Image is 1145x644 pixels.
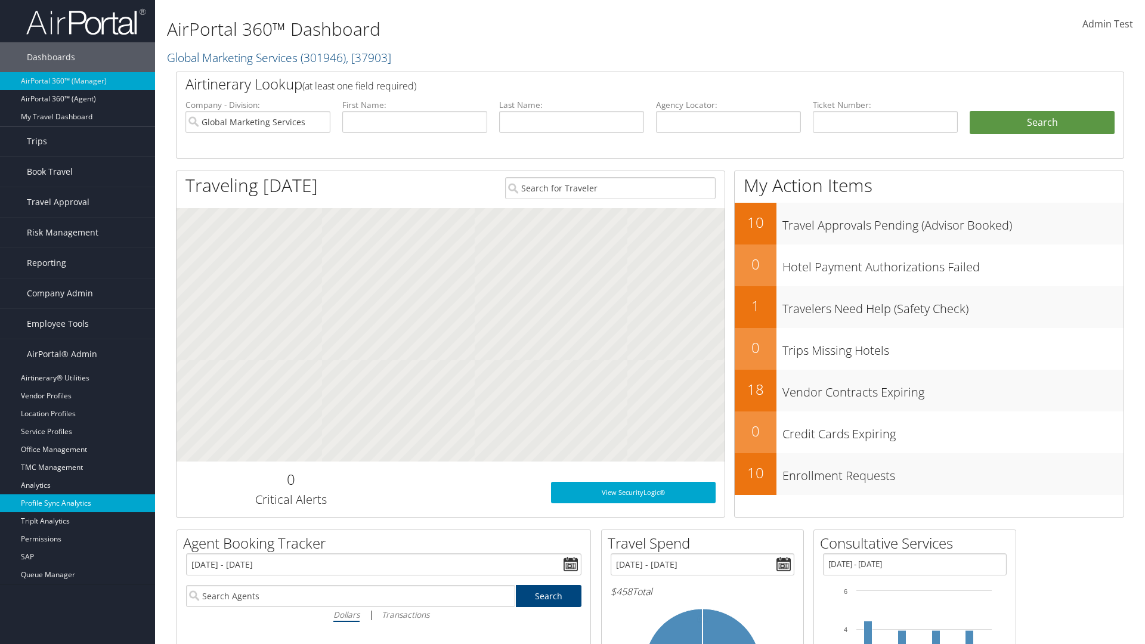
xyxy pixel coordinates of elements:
[782,378,1124,401] h3: Vendor Contracts Expiring
[1082,6,1133,43] a: Admin Test
[735,244,1124,286] a: 0Hotel Payment Authorizations Failed
[782,295,1124,317] h3: Travelers Need Help (Safety Check)
[27,218,98,247] span: Risk Management
[844,626,847,633] tspan: 4
[970,111,1115,135] button: Search
[611,585,794,598] h6: Total
[608,533,803,553] h2: Travel Spend
[516,585,582,607] a: Search
[185,173,318,198] h1: Traveling [DATE]
[346,49,391,66] span: , [ 37903 ]
[844,588,847,595] tspan: 6
[735,286,1124,328] a: 1Travelers Need Help (Safety Check)
[735,328,1124,370] a: 0Trips Missing Hotels
[782,420,1124,442] h3: Credit Cards Expiring
[183,533,590,553] h2: Agent Booking Tracker
[185,74,1036,94] h2: Airtinerary Lookup
[735,453,1124,495] a: 10Enrollment Requests
[735,296,776,316] h2: 1
[735,379,776,400] h2: 18
[813,99,958,111] label: Ticket Number:
[782,211,1124,234] h3: Travel Approvals Pending (Advisor Booked)
[167,17,811,42] h1: AirPortal 360™ Dashboard
[27,126,47,156] span: Trips
[735,254,776,274] h2: 0
[551,482,716,503] a: View SecurityLogic®
[611,585,632,598] span: $458
[333,609,360,620] i: Dollars
[820,533,1016,553] h2: Consultative Services
[185,469,396,490] h2: 0
[735,411,1124,453] a: 0Credit Cards Expiring
[27,309,89,339] span: Employee Tools
[27,157,73,187] span: Book Travel
[735,203,1124,244] a: 10Travel Approvals Pending (Advisor Booked)
[27,248,66,278] span: Reporting
[735,370,1124,411] a: 18Vendor Contracts Expiring
[301,49,346,66] span: ( 301946 )
[27,339,97,369] span: AirPortal® Admin
[167,49,391,66] a: Global Marketing Services
[186,607,581,622] div: |
[735,421,776,441] h2: 0
[26,8,146,36] img: airportal-logo.png
[656,99,801,111] label: Agency Locator:
[27,187,89,217] span: Travel Approval
[735,173,1124,198] h1: My Action Items
[302,79,416,92] span: (at least one field required)
[505,177,716,199] input: Search for Traveler
[185,491,396,508] h3: Critical Alerts
[27,278,93,308] span: Company Admin
[186,585,515,607] input: Search Agents
[382,609,429,620] i: Transactions
[782,336,1124,359] h3: Trips Missing Hotels
[698,616,707,623] tspan: 0%
[1082,17,1133,30] span: Admin Test
[27,42,75,72] span: Dashboards
[735,338,776,358] h2: 0
[499,99,644,111] label: Last Name:
[782,253,1124,275] h3: Hotel Payment Authorizations Failed
[735,463,776,483] h2: 10
[782,462,1124,484] h3: Enrollment Requests
[185,99,330,111] label: Company - Division:
[735,212,776,233] h2: 10
[342,99,487,111] label: First Name:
